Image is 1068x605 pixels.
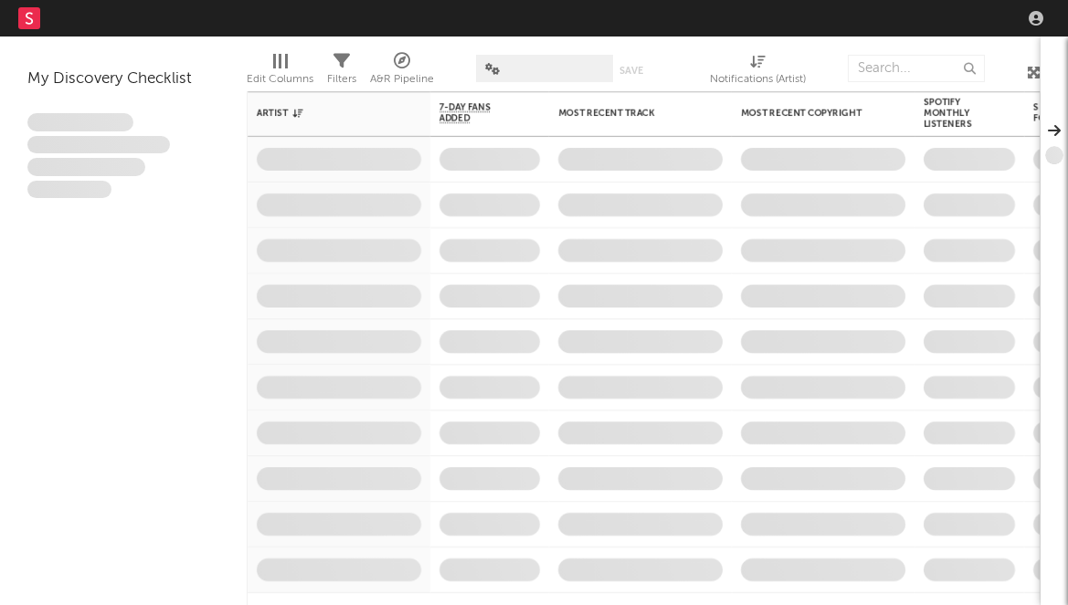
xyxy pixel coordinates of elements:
[27,136,170,154] span: Integer aliquet in purus et
[370,68,434,90] div: A&R Pipeline
[710,46,806,99] div: Notifications (Artist)
[247,68,313,90] div: Edit Columns
[741,108,878,119] div: Most Recent Copyright
[27,181,111,199] span: Aliquam viverra
[924,97,988,130] div: Spotify Monthly Listeners
[327,46,356,99] div: Filters
[370,46,434,99] div: A&R Pipeline
[848,55,985,82] input: Search...
[27,68,219,90] div: My Discovery Checklist
[439,102,513,124] span: 7-Day Fans Added
[257,108,394,119] div: Artist
[327,68,356,90] div: Filters
[247,46,313,99] div: Edit Columns
[619,66,643,76] button: Save
[558,108,695,119] div: Most Recent Track
[27,113,133,131] span: Lorem ipsum dolor
[27,158,145,176] span: Praesent ac interdum
[710,68,806,90] div: Notifications (Artist)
